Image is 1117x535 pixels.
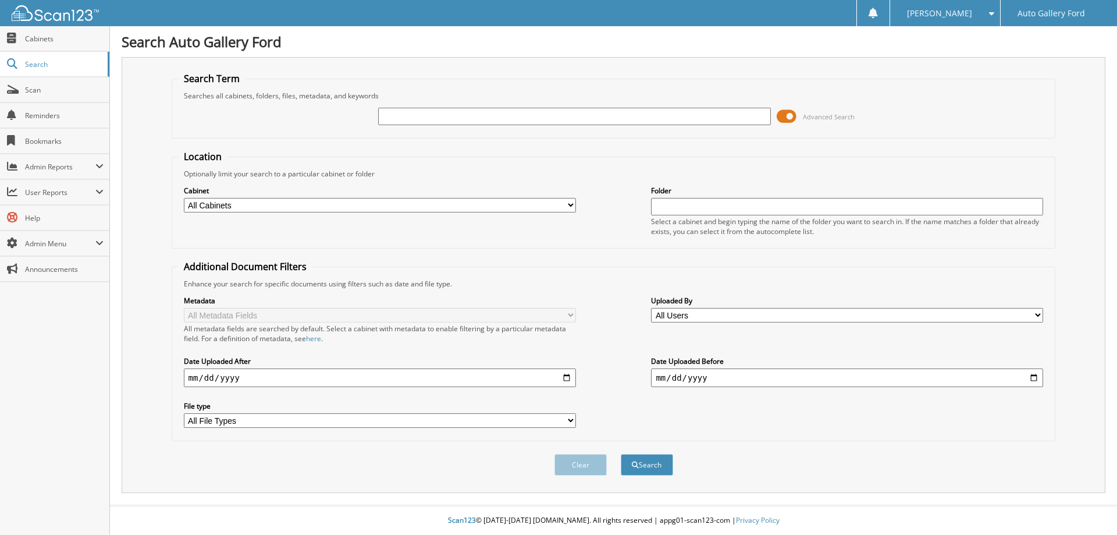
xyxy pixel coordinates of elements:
legend: Search Term [178,72,246,85]
label: Date Uploaded Before [651,356,1043,366]
div: © [DATE]-[DATE] [DOMAIN_NAME]. All rights reserved | appg01-scan123-com | [110,506,1117,535]
span: [PERSON_NAME] [907,10,972,17]
span: Cabinets [25,34,104,44]
div: Optionally limit your search to a particular cabinet or folder [178,169,1050,179]
span: User Reports [25,187,95,197]
span: Scan123 [448,515,476,525]
label: Folder [651,186,1043,196]
label: Date Uploaded After [184,356,576,366]
span: Admin Menu [25,239,95,249]
div: Enhance your search for specific documents using filters such as date and file type. [178,279,1050,289]
button: Clear [554,454,607,476]
label: File type [184,401,576,411]
span: Announcements [25,264,104,274]
a: here [306,334,321,343]
button: Search [621,454,673,476]
img: scan123-logo-white.svg [12,5,99,21]
span: Advanced Search [803,112,855,121]
div: Select a cabinet and begin typing the name of the folder you want to search in. If the name match... [651,217,1043,236]
span: Auto Gallery Ford [1018,10,1085,17]
iframe: Chat Widget [1059,479,1117,535]
label: Metadata [184,296,576,306]
h1: Search Auto Gallery Ford [122,32,1105,51]
legend: Location [178,150,227,163]
input: start [184,369,576,387]
div: Searches all cabinets, folders, files, metadata, and keywords [178,91,1050,101]
span: Scan [25,85,104,95]
span: Bookmarks [25,136,104,146]
label: Uploaded By [651,296,1043,306]
a: Privacy Policy [736,515,780,525]
input: end [651,369,1043,387]
div: All metadata fields are searched by default. Select a cabinet with metadata to enable filtering b... [184,324,576,343]
span: Admin Reports [25,162,95,172]
legend: Additional Document Filters [178,260,312,273]
span: Reminders [25,111,104,121]
span: Help [25,213,104,223]
span: Search [25,59,102,69]
label: Cabinet [184,186,576,196]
